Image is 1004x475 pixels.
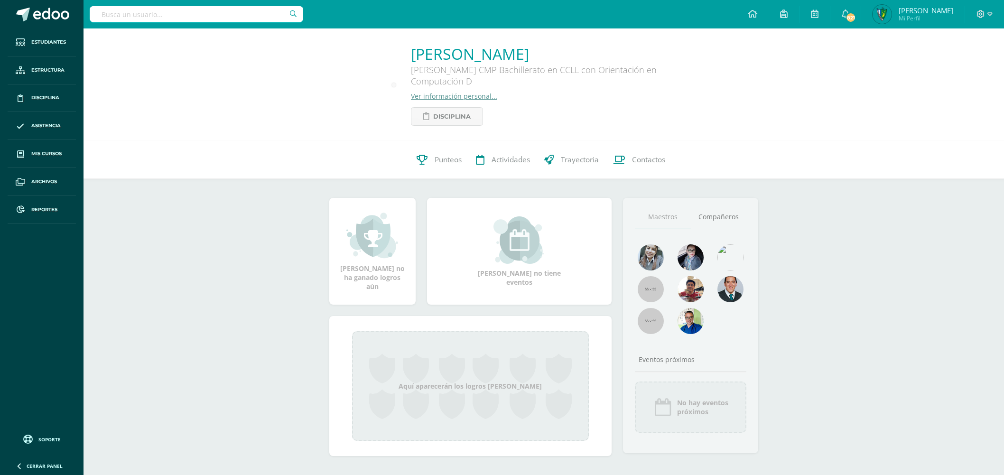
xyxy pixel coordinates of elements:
img: 55x55 [638,276,664,302]
a: Estudiantes [8,28,76,56]
span: Punteos [435,155,462,165]
img: 55x55 [638,308,664,334]
span: Archivos [31,178,57,186]
img: c25c8a4a46aeab7e345bf0f34826bacf.png [717,244,744,270]
div: Aquí aparecerán los logros [PERSON_NAME] [352,331,589,441]
span: Trayectoria [561,155,599,165]
span: Asistencia [31,122,61,130]
div: [PERSON_NAME] CMP Bachillerato en CCLL con Orientación en Computación D [411,64,696,92]
a: Archivos [8,168,76,196]
span: Soporte [38,436,61,443]
img: 45bd7986b8947ad7e5894cbc9b781108.png [638,244,664,270]
a: Asistencia [8,112,76,140]
img: b8baad08a0802a54ee139394226d2cf3.png [678,244,704,270]
a: Reportes [8,196,76,224]
img: event_small.png [493,216,545,264]
span: Actividades [492,155,530,165]
a: Disciplina [411,107,483,126]
span: [PERSON_NAME] [899,6,953,15]
img: 11152eb22ca3048aebc25a5ecf6973a7.png [678,276,704,302]
a: Compañeros [691,205,747,229]
span: Estudiantes [31,38,66,46]
a: Mis cursos [8,140,76,168]
a: Disciplina [8,84,76,112]
div: Eventos próximos [635,355,747,364]
span: Reportes [31,206,57,214]
div: [PERSON_NAME] no ha ganado logros aún [339,212,406,291]
span: No hay eventos próximos [677,398,728,416]
img: eec80b72a0218df6e1b0c014193c2b59.png [717,276,744,302]
img: 1b281a8218983e455f0ded11b96ffc56.png [873,5,892,24]
a: Estructura [8,56,76,84]
a: Trayectoria [537,141,606,179]
a: Contactos [606,141,672,179]
img: achievement_small.png [346,212,398,259]
span: Contactos [632,155,665,165]
a: [PERSON_NAME] [411,44,696,64]
a: Soporte [11,432,72,445]
a: Maestros [635,205,691,229]
a: Actividades [469,141,537,179]
img: 10741f48bcca31577cbcd80b61dad2f3.png [678,308,704,334]
span: Mis cursos [31,150,62,158]
span: 821 [846,12,856,23]
span: Disciplina [31,94,59,102]
a: Punteos [409,141,469,179]
a: Ver información personal... [411,92,497,101]
span: Cerrar panel [27,463,63,469]
span: Estructura [31,66,65,74]
input: Busca un usuario... [90,6,303,22]
img: event_icon.png [653,398,672,417]
span: Disciplina [433,108,471,125]
div: [PERSON_NAME] no tiene eventos [472,216,567,287]
span: Mi Perfil [899,14,953,22]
